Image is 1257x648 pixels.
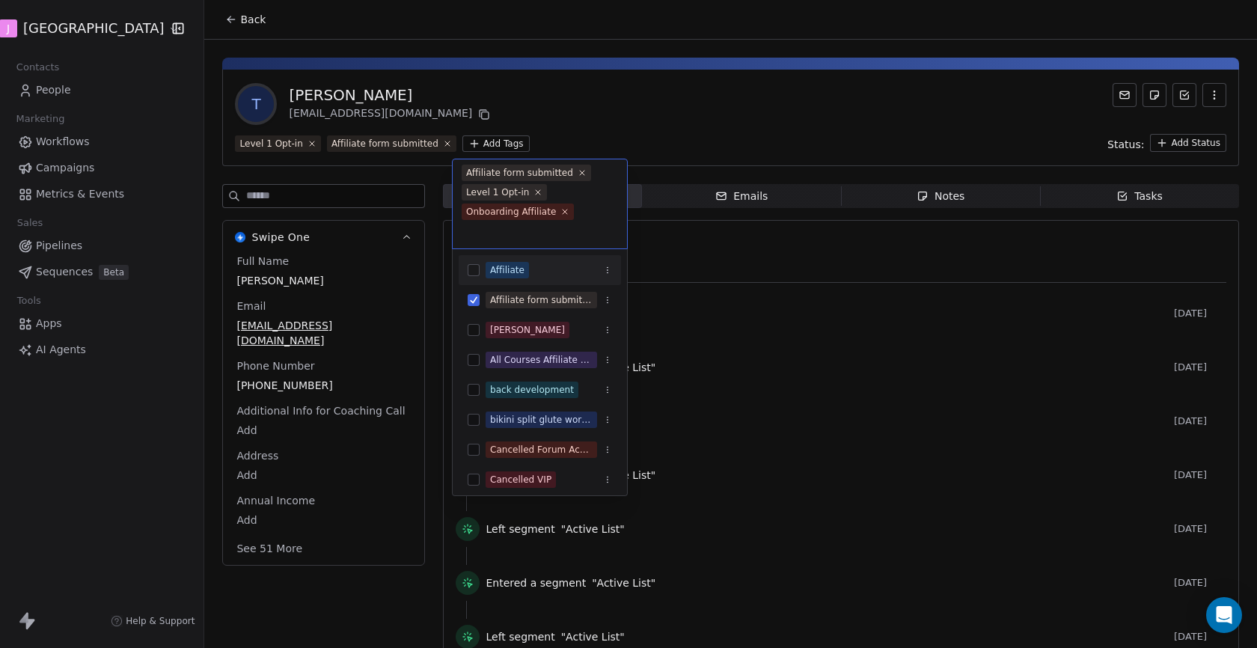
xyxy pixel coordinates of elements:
div: back development [490,383,574,397]
div: Onboarding Affiliate [466,205,556,218]
div: Affiliate form submitted [466,166,573,180]
div: Cancelled VIP [490,473,551,486]
div: [PERSON_NAME] [490,323,565,337]
div: bikini split glute workout [490,413,593,427]
div: All Courses Affiliate Reminder [490,353,593,367]
div: Affiliate form submitted [490,293,593,307]
div: Affiliate [490,263,524,277]
div: Cancelled Forum Access [490,443,593,456]
div: Level 1 Opt-in [466,186,529,199]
